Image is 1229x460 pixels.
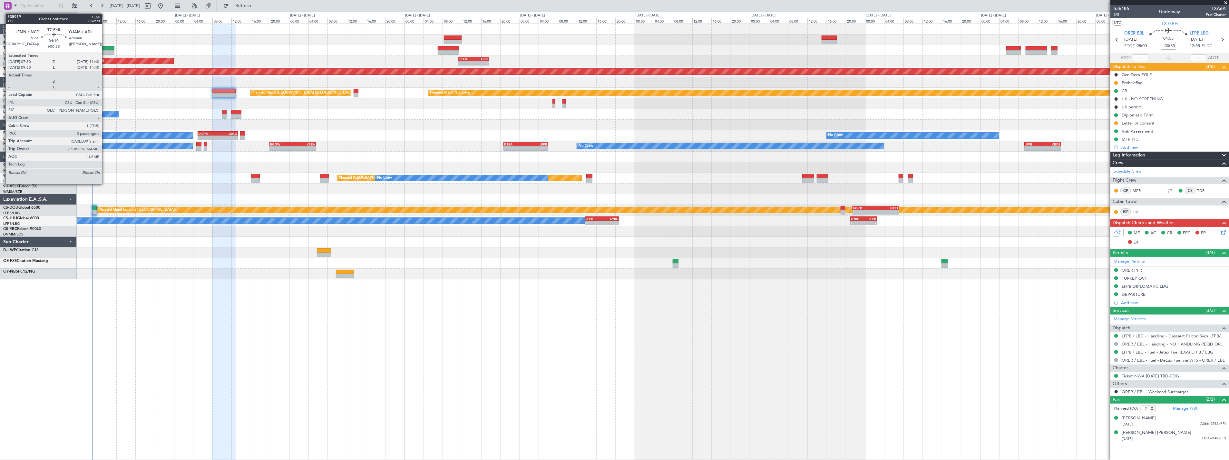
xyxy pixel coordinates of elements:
div: 00:00 [635,18,654,24]
div: 08:00 [1019,18,1038,24]
div: [DATE] - [DATE] [405,13,430,18]
a: DNMM/LOS [3,232,23,237]
div: 04:00 [78,18,97,24]
div: - [851,221,863,225]
a: LFPB/LBG [3,62,20,66]
a: Manage PAX [1173,405,1197,412]
span: FFC [1183,230,1190,236]
a: CS-RRCFalcon 900LX [3,227,41,231]
span: FP [1201,230,1206,236]
div: [DATE] - [DATE] [521,13,545,18]
a: LFPB/LBG [3,221,20,226]
div: [DATE] - [DATE] [78,13,103,18]
a: 9H-LPZLegacy 500 [3,174,37,178]
div: UK - NO SCREENING [1122,96,1163,102]
span: CS-DOU [3,206,18,210]
div: [PERSON_NAME] [1122,415,1156,422]
div: KSEA [504,142,525,146]
div: 08:00 [327,18,347,24]
span: LX-GBH [3,89,17,93]
div: DEPARTURE [1122,292,1146,297]
div: 12:00 [1038,18,1057,24]
span: Dispatch To-Dos [1113,63,1145,71]
span: D1032149 (PP) [1202,436,1226,441]
div: 08:00 [443,18,462,24]
div: LFPB [473,57,488,61]
a: ORER / EBL - Fuel - DeLux Fuel via WFS - ORER / EBL [1122,357,1225,363]
span: AC [1150,230,1156,236]
span: DP [1134,239,1139,246]
div: - [504,146,525,150]
div: KSEA [293,142,315,146]
div: - [1043,146,1060,150]
div: Gen Decs EGLF [1122,72,1152,77]
span: [DATE] [1122,436,1133,441]
span: T7-PJ29 [3,67,18,71]
div: LFPB [586,217,602,221]
span: (4/4) [1206,249,1215,256]
div: - [218,136,237,140]
div: [DATE] - [DATE] [981,13,1006,18]
div: HTZA [876,206,899,210]
div: 04:00 [1000,18,1019,24]
div: 20:00 [615,18,635,24]
a: LX-INBFalcon 900EX EASy II [3,99,54,103]
span: Permits [1113,249,1128,257]
a: LFMD/CEQ [3,179,22,184]
div: ISP [1120,208,1131,215]
div: 12:00 [692,18,712,24]
a: OE-FZECitation Mustang [3,259,48,263]
div: 16:00 [711,18,731,24]
span: Flight Crew [1113,177,1136,184]
a: OY-NBSPC12/NG [3,270,35,274]
span: (4/6) [1206,63,1215,70]
span: A36642762 (PP) [1200,421,1226,427]
div: 08:00 [903,18,923,24]
div: - [863,221,876,225]
div: - [459,61,473,65]
div: 12:00 [347,18,366,24]
a: EVRA/RIX [3,40,19,45]
div: [PERSON_NAME] [PERSON_NAME] [1122,430,1191,436]
a: T7-DYNChallenger 604 [3,35,45,39]
div: 12:00 [922,18,942,24]
div: Prebriefing [1122,80,1143,85]
span: Cabin Crew [1113,198,1137,205]
div: CP [1120,187,1131,194]
a: WMSA/SZB [3,72,22,77]
span: CS-JHH [3,216,17,220]
span: F-GPNJ [3,131,17,135]
a: LFPB/LBG [3,147,20,152]
a: T7-PJ29Falcon 7X [3,67,35,71]
div: 00:00 [750,18,769,24]
div: KTEB [459,57,473,61]
div: CYBG [851,217,863,221]
a: Manage Permits [1114,258,1145,265]
a: LFMN/NCE [3,51,22,56]
span: ALDT [1208,55,1219,61]
div: 12:00 [577,18,596,24]
input: Trip Number [20,1,57,11]
div: - [473,61,488,65]
span: 9H-VSLK [3,185,19,188]
span: CS-RRC [3,227,17,231]
span: All Aircraft [17,15,68,20]
span: Leg Information [1113,152,1145,159]
div: Planned [GEOGRAPHIC_DATA] ([GEOGRAPHIC_DATA]) [339,173,430,183]
button: UTC [1112,20,1123,25]
span: 9H-LPZ [3,174,16,178]
a: Manage Services [1114,316,1146,323]
span: T7-EMI [3,46,16,50]
div: 00:00 [520,18,539,24]
button: All Aircraft [7,13,70,23]
div: 16:00 [942,18,961,24]
div: Letter of consent [1122,120,1155,126]
div: [DATE] - [DATE] [1096,13,1121,18]
div: Underway [1159,9,1180,15]
div: Risk Assessment [1122,128,1153,134]
a: CS-DOUGlobal 6500 [3,206,40,210]
a: LX-GBHFalcon 7X [3,89,35,93]
a: LFPB / LBG - Fuel - Jetex Fuel (LXA) LFPB / LBG [1122,349,1213,355]
a: LX-AOACitation Mustang [3,110,49,114]
a: Ticket NWA [DATE] TRD-CDG [1122,373,1179,379]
